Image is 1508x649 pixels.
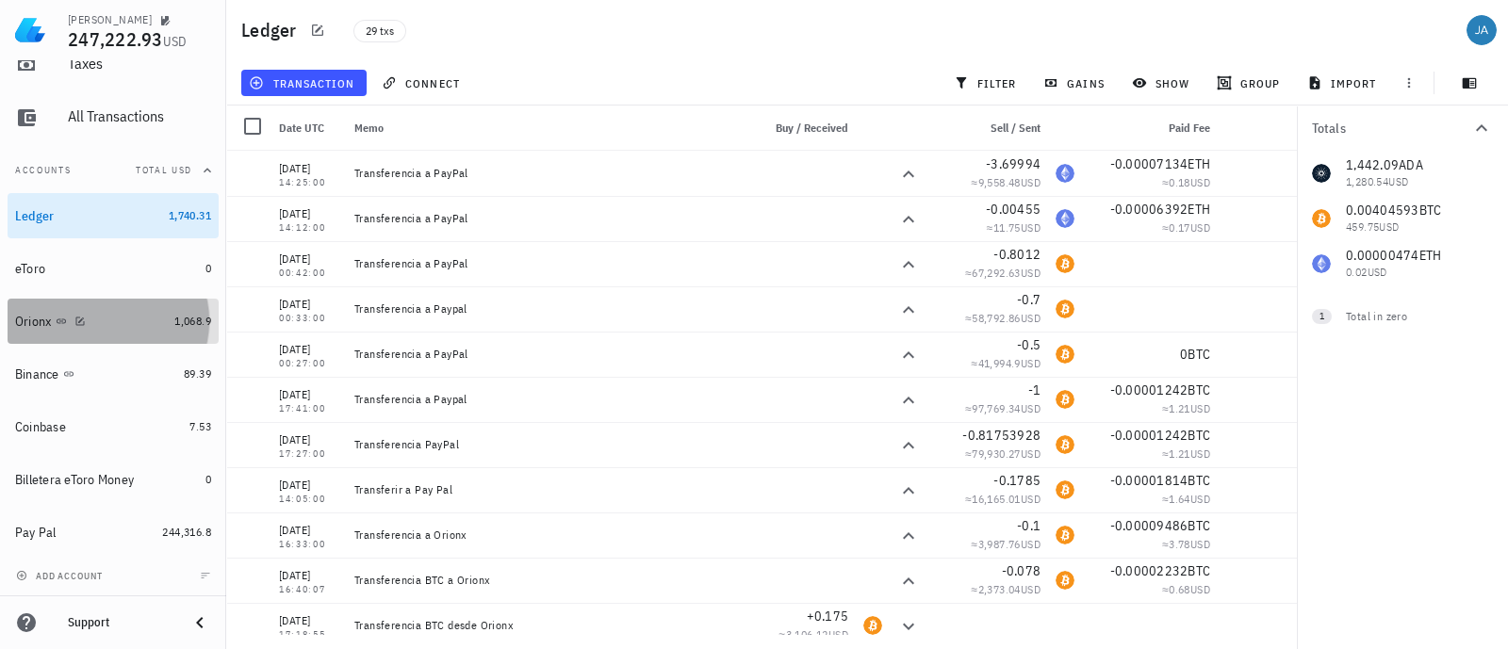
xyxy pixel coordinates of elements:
[354,301,728,316] div: Transferencia a Paypal
[1190,220,1210,235] span: USD
[1169,446,1190,461] span: 1.21
[1056,254,1074,273] div: BTC-icon
[1346,308,1455,325] div: Total in zero
[1021,311,1041,325] span: USD
[1188,155,1210,172] span: ETH
[1297,105,1508,151] button: Totals
[184,366,211,381] span: 89.39
[986,201,1041,218] span: -0.00455
[279,476,339,495] div: [DATE]
[8,404,219,449] a: Coinbase 7.53
[354,211,728,226] div: Transferencia a PayPal
[163,33,188,50] span: USD
[986,155,1041,172] span: -3.69994
[279,295,339,314] div: [DATE]
[8,351,219,397] a: Binance 89.39
[68,26,163,52] span: 247,222.93
[1021,175,1041,189] span: USD
[354,573,728,588] div: Transferencia BTC a Orionx
[779,627,848,641] span: ≈
[253,75,354,90] span: transaction
[965,266,1041,280] span: ≈
[972,582,1041,596] span: ≈
[1110,562,1188,579] span: -0.00002232
[807,608,849,625] span: +0.175
[1169,582,1190,596] span: 0.68
[1021,446,1041,461] span: USD
[863,616,882,635] div: BTC-icon
[1190,175,1210,189] span: USD
[8,510,219,555] a: Pay Pal 244,316.8
[972,537,1041,551] span: ≈
[978,582,1021,596] span: 2,373.04
[972,175,1041,189] span: ≈
[1208,70,1291,96] button: group
[354,527,728,543] div: Transferencia a Orionx
[1002,562,1041,579] span: -0.078
[162,525,211,539] span: 244,316.8
[993,472,1041,489] span: -0.1785
[241,70,367,96] button: transaction
[1110,155,1188,172] span: -0.00007134
[927,105,1048,151] div: Sell / Sent
[354,618,728,633] div: Transferencia BTC desde Orionx
[1136,75,1189,90] span: show
[1056,345,1074,364] div: BTC-icon
[1190,446,1210,461] span: USD
[1188,201,1210,218] span: ETH
[8,246,219,291] a: eToro 0
[279,340,339,359] div: [DATE]
[735,105,856,151] div: Buy / Received
[1110,201,1188,218] span: -0.00006392
[972,446,1021,461] span: 79,930.27
[1021,266,1041,280] span: USD
[1017,336,1041,353] span: -0.5
[786,627,828,641] span: 3,106.12
[15,314,52,330] div: Orionx
[972,266,1021,280] span: 67,292.63
[279,430,339,449] div: [DATE]
[174,314,211,328] span: 1,068.9
[945,70,1027,96] button: filter
[68,55,211,73] div: Taxes
[1190,492,1210,506] span: USD
[354,121,384,135] span: Memo
[354,392,728,407] div: Transferencia a Paypal
[1188,562,1210,579] span: BTC
[136,164,192,176] span: Total USD
[993,246,1041,263] span: -0.8012
[1110,381,1188,398] span: -0.00001242
[962,427,1041,444] span: -0.81753928
[279,521,339,540] div: [DATE]
[828,627,848,641] span: USD
[271,105,347,151] div: Date UTC
[1190,537,1210,551] span: USD
[1021,356,1041,370] span: USD
[1188,346,1210,363] span: BTC
[279,495,339,504] div: 14:05:00
[1162,401,1210,415] span: ≈
[8,148,219,193] button: AccountsTotal USD
[354,256,728,271] div: Transferencia a PayPal
[1162,492,1210,506] span: ≈
[385,75,460,90] span: connect
[1162,446,1210,461] span: ≈
[1467,15,1497,45] div: avatar
[958,75,1017,90] span: filter
[1036,70,1116,96] button: gains
[354,347,728,362] div: Transferencia a PayPal
[1017,291,1041,308] span: -0.7
[1056,435,1074,454] div: BTC-icon
[972,311,1021,325] span: 58,792.86
[279,314,339,323] div: 00:33:00
[15,261,45,277] div: eToro
[1110,472,1188,489] span: -0.00001814
[1056,209,1074,228] div: ETH-icon
[8,42,219,88] a: Taxes
[1056,526,1074,544] div: BTC-icon
[1110,427,1188,444] span: -0.00001242
[1047,75,1104,90] span: gains
[354,437,728,452] div: Transferencia PayPal
[347,105,735,151] div: Memo
[354,166,728,181] div: Transferencia a PayPal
